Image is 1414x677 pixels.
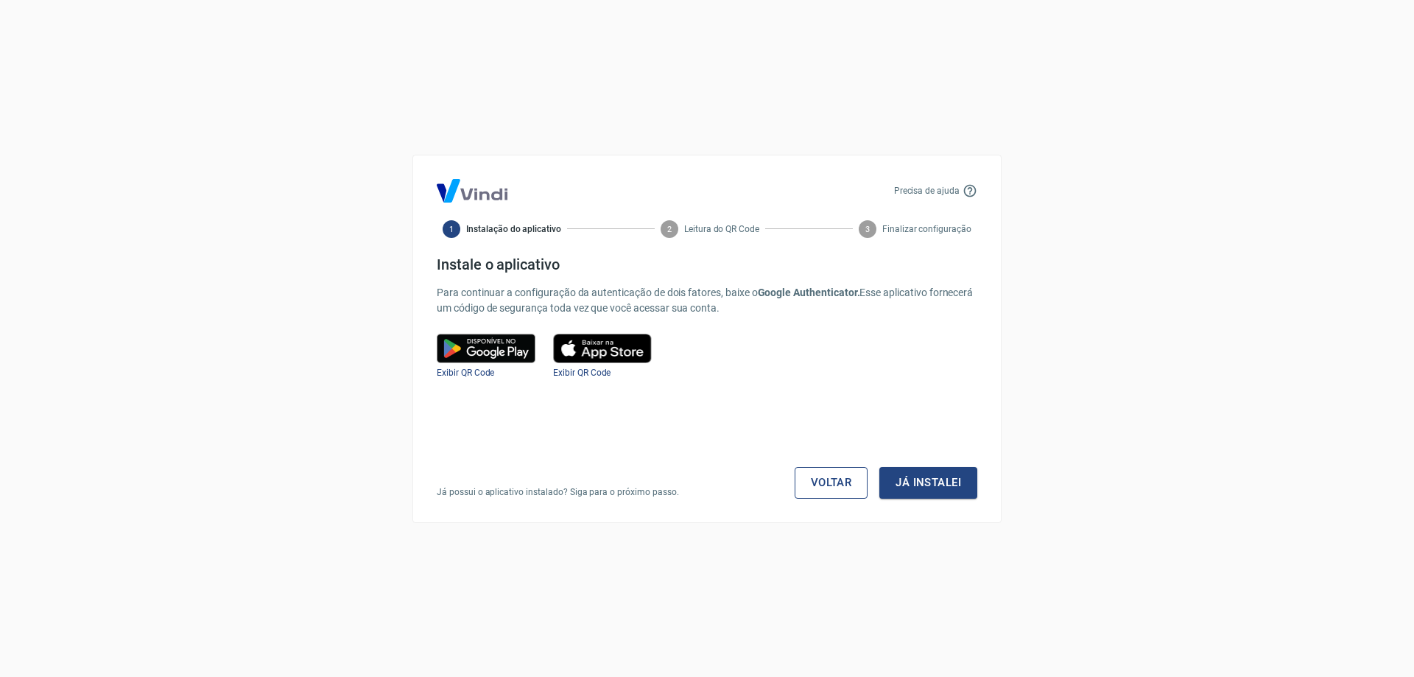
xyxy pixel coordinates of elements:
button: Já instalei [879,467,977,498]
span: Finalizar configuração [882,222,971,236]
a: Exibir QR Code [437,368,494,378]
a: Voltar [795,467,868,498]
img: Logo Vind [437,179,507,203]
img: google play [437,334,535,363]
p: Já possui o aplicativo instalado? Siga para o próximo passo. [437,485,679,499]
p: Precisa de ajuda [894,184,960,197]
text: 2 [667,224,672,234]
span: Instalação do aplicativo [466,222,561,236]
span: Leitura do QR Code [684,222,759,236]
text: 3 [865,224,870,234]
p: Para continuar a configuração da autenticação de dois fatores, baixe o Esse aplicativo fornecerá ... [437,285,977,316]
text: 1 [449,224,454,234]
a: Exibir QR Code [553,368,611,378]
b: Google Authenticator. [758,287,860,298]
img: play [553,334,652,363]
h4: Instale o aplicativo [437,256,977,273]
